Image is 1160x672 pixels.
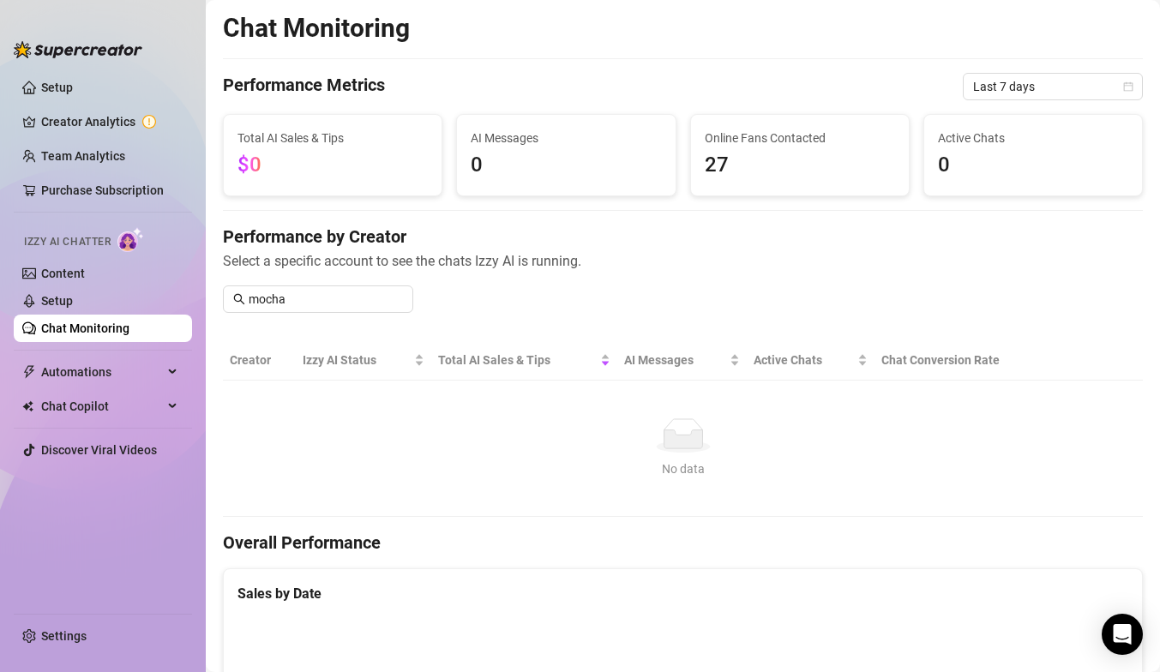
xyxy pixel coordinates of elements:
th: Creator [223,340,296,381]
span: Automations [41,358,163,386]
input: Search account... [249,290,403,309]
span: Izzy AI Status [303,351,410,369]
span: Izzy AI Chatter [24,234,111,250]
th: Izzy AI Status [296,340,430,381]
img: Chat Copilot [22,400,33,412]
span: Chat Copilot [41,393,163,420]
span: thunderbolt [22,365,36,379]
div: Open Intercom Messenger [1102,614,1143,655]
h2: Chat Monitoring [223,12,410,45]
a: Team Analytics [41,149,125,163]
th: Chat Conversion Rate [875,340,1050,381]
div: No data [237,459,1129,478]
span: Total AI Sales & Tips [438,351,597,369]
a: Discover Viral Videos [41,443,157,457]
th: Total AI Sales & Tips [431,340,617,381]
span: Last 7 days [973,74,1133,99]
h4: Performance by Creator [223,225,1143,249]
span: 0 [938,149,1128,182]
img: logo-BBDzfeDw.svg [14,41,142,58]
img: AI Chatter [117,227,144,252]
span: 27 [705,149,895,182]
span: Active Chats [754,351,854,369]
a: Purchase Subscription [41,183,164,197]
a: Content [41,267,85,280]
span: calendar [1123,81,1133,92]
th: Active Chats [747,340,875,381]
a: Creator Analytics exclamation-circle [41,108,178,135]
span: Active Chats [938,129,1128,147]
h4: Performance Metrics [223,73,385,100]
th: AI Messages [617,340,747,381]
span: $0 [237,153,261,177]
span: Online Fans Contacted [705,129,895,147]
div: Sales by Date [237,583,1128,604]
span: Select a specific account to see the chats Izzy AI is running. [223,250,1143,272]
span: AI Messages [471,129,661,147]
a: Setup [41,81,73,94]
h4: Overall Performance [223,531,1143,555]
a: Settings [41,629,87,643]
span: AI Messages [624,351,726,369]
a: Setup [41,294,73,308]
span: 0 [471,149,661,182]
span: search [233,293,245,305]
span: Total AI Sales & Tips [237,129,428,147]
a: Chat Monitoring [41,321,129,335]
